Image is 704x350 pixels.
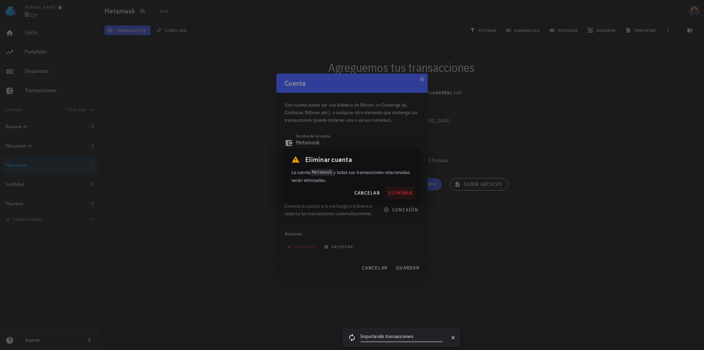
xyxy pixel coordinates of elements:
button: cancelar [351,187,383,199]
span: Eliminar cuenta [305,154,352,165]
div: Importando transacciones [360,333,443,341]
button: eliminar [385,187,415,199]
code: Metamask [310,169,334,176]
span: eliminar [388,190,412,196]
span: La cuenta y todas sus transacciones relacionadas serán eliminadas. [291,165,410,187]
span: cancelar [354,190,380,196]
